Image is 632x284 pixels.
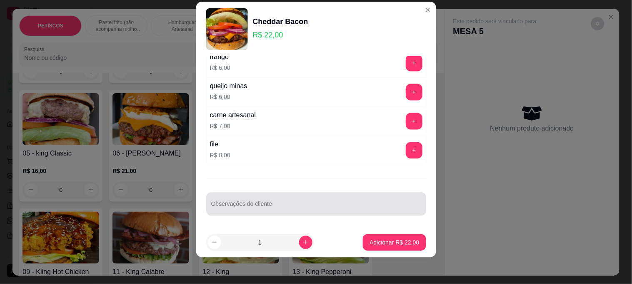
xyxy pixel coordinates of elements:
button: add [406,113,422,130]
p: Adicionar R$ 22,00 [370,238,419,247]
button: add [406,142,422,159]
p: R$ 7,00 [210,122,256,131]
p: R$ 6,00 [210,93,247,101]
p: R$ 6,00 [210,64,230,72]
p: R$ 22,00 [253,29,308,41]
button: decrease-product-quantity [208,236,221,249]
div: queijo minas [210,81,247,91]
button: Close [421,3,435,17]
button: add [406,84,422,101]
div: file [210,140,230,150]
div: carne artesanal [210,111,256,121]
button: increase-product-quantity [299,236,312,249]
div: frango [210,52,230,62]
p: R$ 8,00 [210,151,230,160]
button: add [406,55,422,72]
input: Observações do cliente [211,203,421,212]
img: product-image [206,8,248,50]
button: Adicionar R$ 22,00 [363,234,426,251]
div: Cheddar Bacon [253,16,308,27]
